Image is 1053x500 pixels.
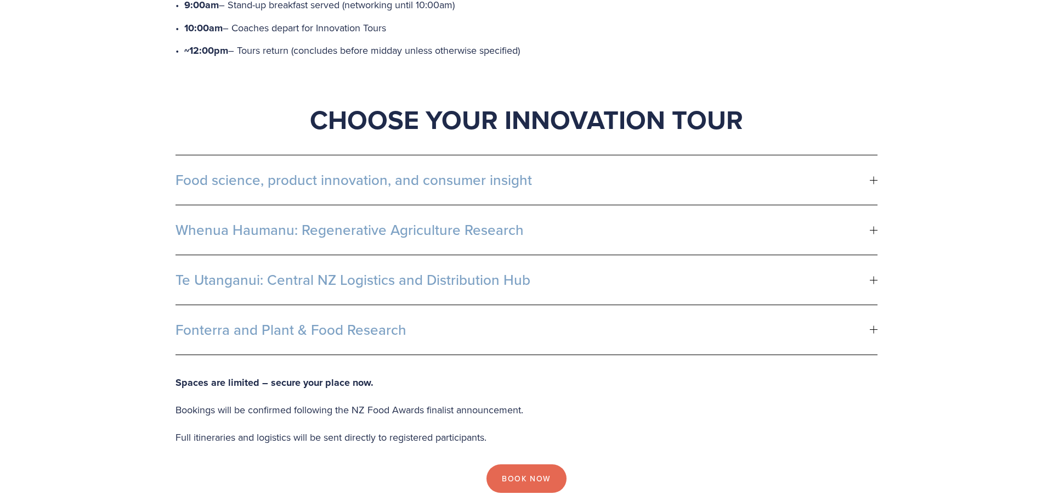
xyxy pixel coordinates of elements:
button: Fonterra and Plant & Food Research [175,305,877,355]
p: Bookings will be confirmed following the NZ Food Awards finalist announcement. [175,401,877,419]
p: Full itineraries and logistics will be sent directly to registered participants. [175,429,877,446]
p: – Tours return (concludes before midday unless otherwise specified) [184,42,877,60]
span: Whenua Haumanu: Regenerative Agriculture Research [175,222,870,238]
span: Te Utanganui: Central NZ Logistics and Distribution Hub [175,272,870,288]
button: Whenua Haumanu: Regenerative Agriculture Research [175,205,877,255]
button: Food science, product innovation, and consumer insight [175,155,877,205]
button: Te Utanganui: Central NZ Logistics and Distribution Hub [175,255,877,305]
span: Food science, product innovation, and consumer insight [175,172,870,188]
strong: 10:00am [184,21,223,35]
a: Book Now [486,464,566,493]
strong: ~12:00pm [184,43,228,58]
p: – Coaches depart for Innovation Tours [184,19,877,37]
span: Fonterra and Plant & Food Research [175,322,870,338]
h1: Choose Your Innovation Tour [175,103,877,136]
strong: Spaces are limited – secure your place now. [175,375,373,390]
